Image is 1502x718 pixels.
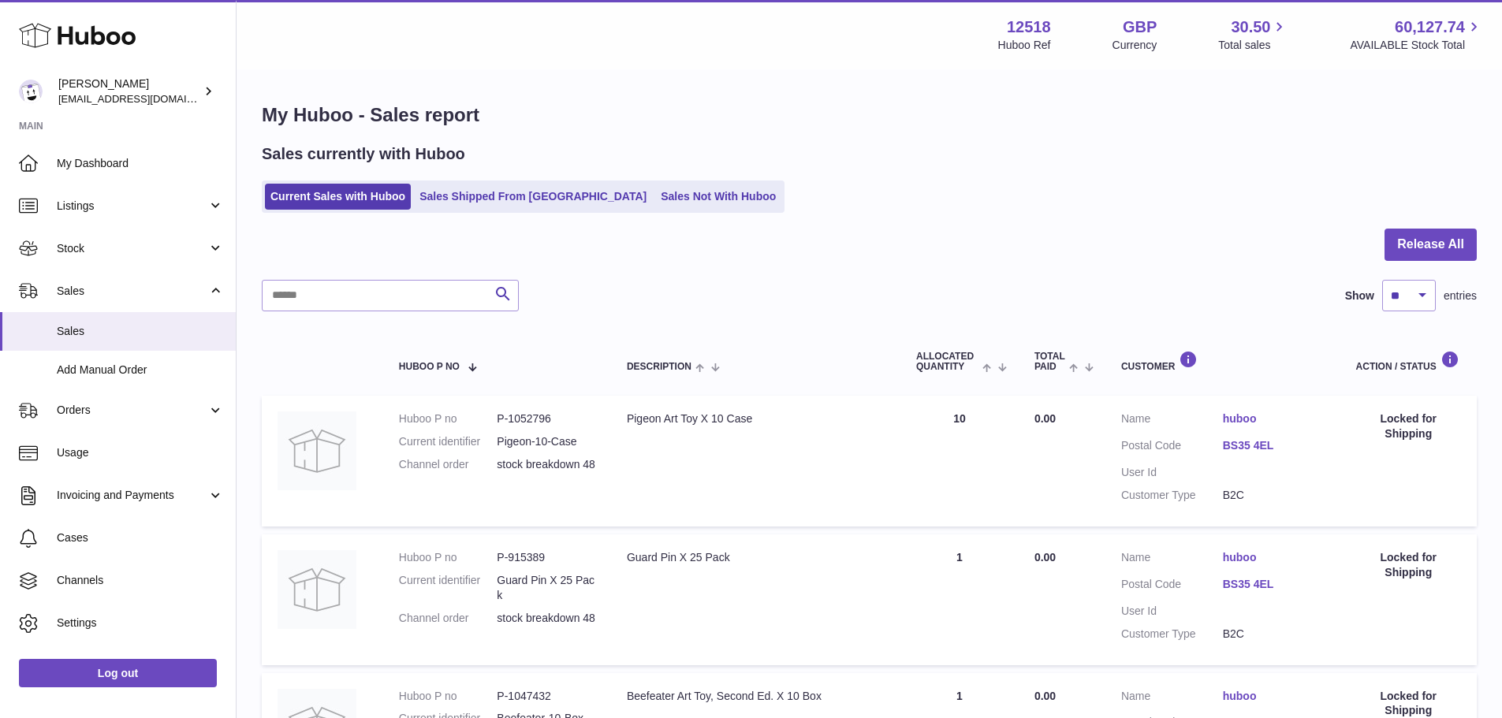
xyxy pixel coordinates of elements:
[399,573,498,603] dt: Current identifier
[1345,288,1374,303] label: Show
[57,363,224,378] span: Add Manual Order
[497,550,595,565] dd: P-915389
[497,434,595,449] dd: Pigeon-10-Case
[1121,604,1223,619] dt: User Id
[1007,17,1051,38] strong: 12518
[627,411,885,426] div: Pigeon Art Toy X 10 Case
[1121,465,1223,480] dt: User Id
[1356,411,1461,441] div: Locked for Shipping
[1385,229,1477,261] button: Release All
[57,241,207,256] span: Stock
[900,396,1019,526] td: 10
[58,92,232,105] span: [EMAIL_ADDRESS][DOMAIN_NAME]
[1121,550,1223,569] dt: Name
[399,550,498,565] dt: Huboo P no
[57,530,224,545] span: Cases
[262,143,465,165] h2: Sales currently with Huboo
[399,611,498,626] dt: Channel order
[399,457,498,472] dt: Channel order
[1356,351,1461,372] div: Action / Status
[1223,488,1325,503] dd: B2C
[1121,488,1223,503] dt: Customer Type
[627,362,691,372] span: Description
[1121,689,1223,708] dt: Name
[497,689,595,704] dd: P-1047432
[497,611,595,626] dd: stock breakdown 48
[497,457,595,472] dd: stock breakdown 48
[900,534,1019,665] td: 1
[19,659,217,687] a: Log out
[1121,351,1325,372] div: Customer
[916,352,978,372] span: ALLOCATED Quantity
[1395,17,1465,38] span: 60,127.74
[1223,550,1325,565] a: huboo
[399,434,498,449] dt: Current identifier
[1223,411,1325,426] a: huboo
[1121,438,1223,457] dt: Postal Code
[1223,438,1325,453] a: BS35 4EL
[57,199,207,214] span: Listings
[57,573,224,588] span: Channels
[1350,38,1483,53] span: AVAILABLE Stock Total
[57,488,207,503] span: Invoicing and Payments
[1034,690,1056,702] span: 0.00
[1350,17,1483,53] a: 60,127.74 AVAILABLE Stock Total
[57,403,207,418] span: Orders
[497,573,595,603] dd: Guard Pin X 25 Pack
[998,38,1051,53] div: Huboo Ref
[399,362,460,372] span: Huboo P no
[262,102,1477,128] h1: My Huboo - Sales report
[399,689,498,704] dt: Huboo P no
[1034,551,1056,564] span: 0.00
[57,616,224,631] span: Settings
[1356,550,1461,580] div: Locked for Shipping
[19,80,43,103] img: internalAdmin-12518@internal.huboo.com
[278,550,356,629] img: no-photo.jpg
[655,184,781,210] a: Sales Not With Huboo
[278,411,356,490] img: no-photo.jpg
[57,284,207,299] span: Sales
[1123,17,1157,38] strong: GBP
[1231,17,1270,38] span: 30.50
[265,184,411,210] a: Current Sales with Huboo
[1034,412,1056,425] span: 0.00
[1223,627,1325,642] dd: B2C
[497,411,595,426] dd: P-1052796
[1113,38,1157,53] div: Currency
[57,156,224,171] span: My Dashboard
[1444,288,1477,303] span: entries
[1223,689,1325,704] a: huboo
[1218,17,1288,53] a: 30.50 Total sales
[627,689,885,704] div: Beefeater Art Toy, Second Ed. X 10 Box
[1223,577,1325,592] a: BS35 4EL
[1034,352,1065,372] span: Total paid
[414,184,652,210] a: Sales Shipped From [GEOGRAPHIC_DATA]
[399,411,498,426] dt: Huboo P no
[627,550,885,565] div: Guard Pin X 25 Pack
[1121,627,1223,642] dt: Customer Type
[57,445,224,460] span: Usage
[1218,38,1288,53] span: Total sales
[1121,411,1223,430] dt: Name
[58,76,200,106] div: [PERSON_NAME]
[1121,577,1223,596] dt: Postal Code
[57,324,224,339] span: Sales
